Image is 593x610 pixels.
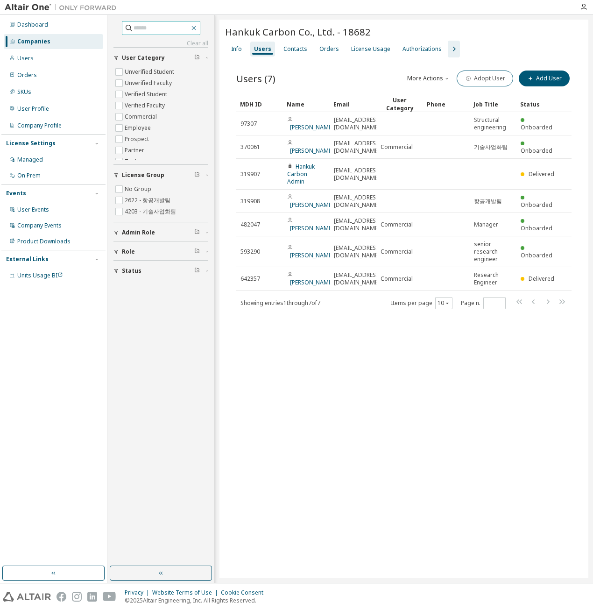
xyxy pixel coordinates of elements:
span: [EMAIL_ADDRESS][DOMAIN_NAME] [334,217,381,232]
span: [EMAIL_ADDRESS][DOMAIN_NAME] [334,140,381,155]
img: Altair One [5,3,121,12]
span: Hankuk Carbon Co., Ltd. - 18682 [225,25,371,38]
span: Showing entries 1 through 7 of 7 [240,299,320,307]
div: Name [287,97,326,112]
div: User Category [380,96,419,112]
div: SKUs [17,88,31,96]
a: Clear all [113,40,208,47]
div: Company Events [17,222,62,229]
div: User Events [17,206,49,213]
img: instagram.svg [72,592,82,602]
span: 642357 [240,275,260,283]
div: License Usage [351,45,390,53]
button: Adopt User [457,71,513,86]
div: Dashboard [17,21,48,28]
div: Companies [17,38,50,45]
span: [EMAIL_ADDRESS][DOMAIN_NAME] [334,244,381,259]
div: User Profile [17,105,49,113]
label: Prospect [125,134,151,145]
div: Phone [427,97,466,112]
div: Events [6,190,26,197]
span: Status [122,267,141,275]
span: User Category [122,54,165,62]
span: 319907 [240,170,260,178]
label: Partner [125,145,146,156]
label: Trial [125,156,138,167]
span: 97307 [240,120,257,128]
label: Unverified Student [125,66,176,78]
button: Admin Role [113,222,208,243]
span: Clear filter [194,54,200,62]
span: Onboarded [521,123,552,131]
span: Delivered [529,275,554,283]
span: Onboarded [521,201,552,209]
div: Company Profile [17,122,62,129]
a: [PERSON_NAME] [290,251,333,259]
span: Items per page [391,297,452,309]
span: Onboarded [521,251,552,259]
div: Users [17,55,34,62]
div: License Settings [6,140,56,147]
label: No Group [125,184,153,195]
span: Clear filter [194,229,200,236]
span: Commercial [381,143,413,151]
div: External Links [6,255,49,263]
span: Onboarded [521,224,552,232]
span: Clear filter [194,267,200,275]
div: Users [254,45,271,53]
img: altair_logo.svg [3,592,51,602]
img: facebook.svg [56,592,66,602]
span: [EMAIL_ADDRESS][DOMAIN_NAME] [334,116,381,131]
div: Job Title [473,97,513,112]
span: Structural engineering [474,116,512,131]
label: Employee [125,122,153,134]
div: Website Terms of Use [152,589,221,596]
span: Onboarded [521,147,552,155]
a: [PERSON_NAME] [290,224,333,232]
span: senior research engineer [474,241,512,263]
div: Cookie Consent [221,589,269,596]
button: More Actions [406,71,451,86]
span: 593290 [240,248,260,255]
div: Product Downloads [17,238,71,245]
p: © 2025 Altair Engineering, Inc. All Rights Reserved. [125,596,269,604]
a: [PERSON_NAME] [290,201,333,209]
button: Add User [519,71,570,86]
div: On Prem [17,172,41,179]
div: Authorizations [402,45,442,53]
label: Commercial [125,111,159,122]
span: Research Engineer [474,271,512,286]
span: Admin Role [122,229,155,236]
a: Hankuk Carbon Admin [287,163,315,185]
span: 370061 [240,143,260,151]
span: Commercial [381,248,413,255]
span: Role [122,248,135,255]
a: [PERSON_NAME] [290,278,333,286]
span: 319908 [240,198,260,205]
div: MDH ID [240,97,279,112]
label: Unverified Faculty [125,78,174,89]
span: Manager [474,221,498,228]
span: Commercial [381,221,413,228]
span: Clear filter [194,171,200,179]
span: Users (7) [236,72,275,85]
span: [EMAIL_ADDRESS][DOMAIN_NAME] [334,167,381,182]
span: Delivered [529,170,554,178]
div: Contacts [283,45,307,53]
button: User Category [113,48,208,68]
button: License Group [113,165,208,185]
button: Status [113,261,208,281]
span: [EMAIL_ADDRESS][DOMAIN_NAME] [334,271,381,286]
div: Managed [17,156,43,163]
img: youtube.svg [103,592,116,602]
a: [PERSON_NAME] [290,123,333,131]
span: Commercial [381,275,413,283]
a: [PERSON_NAME] [290,147,333,155]
label: Verified Student [125,89,169,100]
span: Units Usage BI [17,271,63,279]
button: Role [113,241,208,262]
span: 항공개발팀 [474,198,502,205]
span: 482047 [240,221,260,228]
label: 2622 - 항공개발팀 [125,195,172,206]
span: 기술사업화팀 [474,143,508,151]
